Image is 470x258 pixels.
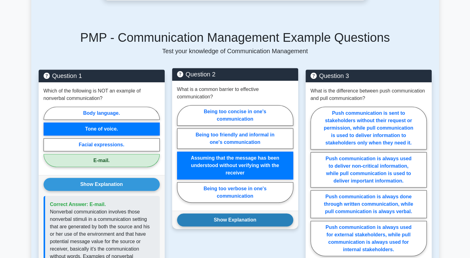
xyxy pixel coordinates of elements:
[39,47,432,55] p: Test your knowledge of Communication Management
[311,72,427,80] h5: Question 3
[311,87,427,102] p: What is the difference between push communication and pull communication?
[311,190,427,218] label: Push communication is always done through written communication, while pull communication is alwa...
[44,87,160,102] p: Which of the following is NOT an example of nonverbal communication?
[44,123,160,135] label: Tone of voice.
[50,202,106,207] span: Correct Answer: E-mail.
[177,182,293,203] label: Being too verbose in one's communication
[44,107,160,120] label: Body language.
[177,152,293,179] label: Assuming that the message has been understood without verifying with the receiver
[177,86,293,101] p: What is a common barrier to effective communication?
[44,178,160,191] button: Show Explanation
[177,71,293,78] h5: Question 2
[177,128,293,149] label: Being too friendly and informal in one's communication
[39,30,432,45] h5: PMP - Communication Management Example Questions
[311,221,427,256] label: Push communication is always used for external stakeholders, while pull communication is always u...
[311,152,427,187] label: Push communication is always used to deliver non-critical information, while pull communication i...
[177,105,293,126] label: Being too concise in one's communication
[311,107,427,149] label: Push communication is sent to stakeholders without their request or permission, while pull commun...
[44,154,160,167] label: E-mail.
[44,138,160,151] label: Facial expressions.
[44,72,160,80] h5: Question 1
[177,213,293,226] button: Show Explanation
